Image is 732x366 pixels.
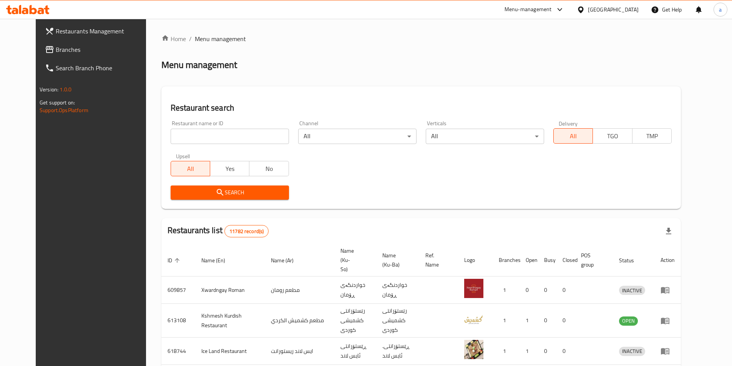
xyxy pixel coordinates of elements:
[171,102,672,114] h2: Restaurant search
[719,5,722,14] span: a
[249,161,289,176] button: No
[659,222,678,240] div: Export file
[493,277,520,304] td: 1
[271,256,304,265] span: Name (Ar)
[382,251,410,269] span: Name (Ku-Ba)
[168,256,182,265] span: ID
[40,84,58,94] span: Version:
[596,131,629,142] span: TGO
[538,244,556,277] th: Busy
[171,161,210,176] button: All
[213,163,246,174] span: Yes
[556,338,575,365] td: 0
[493,338,520,365] td: 1
[661,346,675,356] div: Menu
[376,338,419,365] td: .ڕێستۆرانتی ئایس لاند
[161,59,237,71] h2: Menu management
[593,128,632,144] button: TGO
[556,304,575,338] td: 0
[174,163,207,174] span: All
[298,129,417,144] div: All
[176,153,190,159] label: Upsell
[334,304,376,338] td: رێستۆرانتی کشمیشى كوردى
[39,22,158,40] a: Restaurants Management
[265,277,334,304] td: مطعم رومان
[619,256,644,265] span: Status
[201,256,235,265] span: Name (En)
[553,128,593,144] button: All
[195,304,265,338] td: Kshmesh Kurdish Restaurant
[426,129,544,144] div: All
[619,347,645,356] span: INACTIVE
[425,251,449,269] span: Ref. Name
[520,304,538,338] td: 1
[265,338,334,365] td: ايس لاند ريستورانت
[56,63,152,73] span: Search Branch Phone
[458,244,493,277] th: Logo
[520,244,538,277] th: Open
[520,338,538,365] td: 1
[195,338,265,365] td: Ice Land Restaurant
[195,277,265,304] td: Xwardngay Roman
[39,59,158,77] a: Search Branch Phone
[56,26,152,36] span: Restaurants Management
[464,340,483,359] img: Ice Land Restaurant
[619,316,638,325] span: OPEN
[636,131,669,142] span: TMP
[520,277,538,304] td: 0
[376,304,419,338] td: رێستۆرانتی کشمیشى كوردى
[661,316,675,325] div: Menu
[632,128,672,144] button: TMP
[224,225,269,237] div: Total records count
[556,244,575,277] th: Closed
[661,285,675,295] div: Menu
[161,34,186,43] a: Home
[40,98,75,108] span: Get support on:
[557,131,590,142] span: All
[538,277,556,304] td: 0
[556,277,575,304] td: 0
[340,246,367,274] span: Name (Ku-So)
[171,129,289,144] input: Search for restaurant name or ID..
[168,225,269,237] h2: Restaurants list
[225,228,268,235] span: 11782 record(s)
[177,188,283,197] span: Search
[493,244,520,277] th: Branches
[559,121,578,126] label: Delivery
[39,40,158,59] a: Branches
[189,34,192,43] li: /
[161,304,195,338] td: 613108
[161,34,681,43] nav: breadcrumb
[210,161,249,176] button: Yes
[538,304,556,338] td: 0
[619,316,638,326] div: OPEN
[464,310,483,329] img: Kshmesh Kurdish Restaurant
[493,304,520,338] td: 1
[195,34,246,43] span: Menu management
[654,244,681,277] th: Action
[334,277,376,304] td: خواردنگەی ڕۆمان
[619,286,645,295] span: INACTIVE
[252,163,285,174] span: No
[171,185,289,200] button: Search
[161,277,195,304] td: 609857
[581,251,604,269] span: POS group
[40,105,88,115] a: Support.OpsPlatform
[505,5,552,14] div: Menu-management
[464,279,483,298] img: Xwardngay Roman
[588,5,639,14] div: [GEOGRAPHIC_DATA]
[60,84,71,94] span: 1.0.0
[334,338,376,365] td: ڕێستۆرانتی ئایس لاند
[161,338,195,365] td: 618744
[538,338,556,365] td: 0
[56,45,152,54] span: Branches
[265,304,334,338] td: مطعم كشميش الكردي
[376,277,419,304] td: خواردنگەی ڕۆمان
